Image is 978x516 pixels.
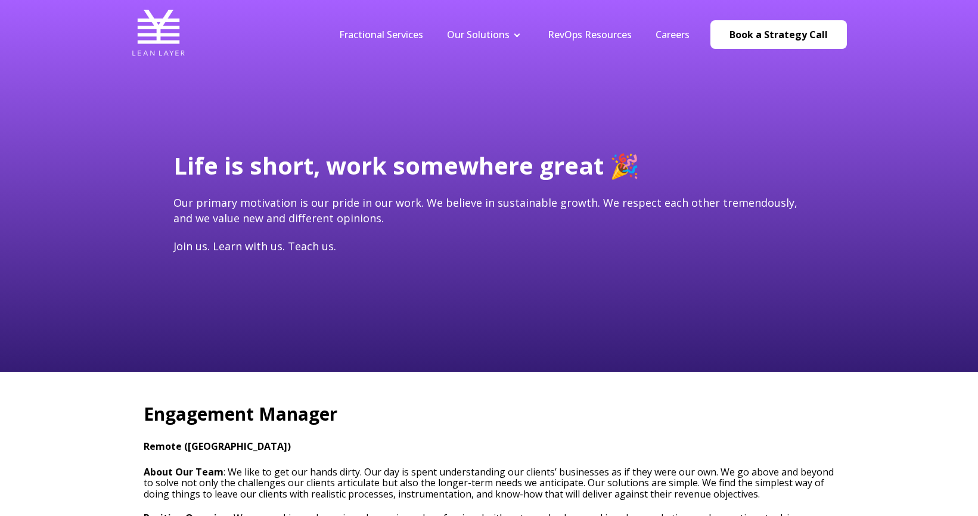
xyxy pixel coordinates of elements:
[144,465,223,478] strong: About Our Team
[132,6,185,60] img: Lean Layer Logo
[173,195,797,225] span: Our primary motivation is our pride in our work. We believe in sustainable growth. We respect eac...
[173,239,336,253] span: Join us. Learn with us. Teach us.
[339,28,423,41] a: Fractional Services
[327,28,701,41] div: Navigation Menu
[144,440,291,453] strong: Remote ([GEOGRAPHIC_DATA])
[144,402,835,427] h2: Engagement Manager
[447,28,510,41] a: Our Solutions
[173,149,639,182] span: Life is short, work somewhere great 🎉
[144,467,835,499] h3: : We like to get our hands dirty. Our day is spent understanding our clients’ businesses as if th...
[656,28,690,41] a: Careers
[710,20,847,49] a: Book a Strategy Call
[548,28,632,41] a: RevOps Resources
